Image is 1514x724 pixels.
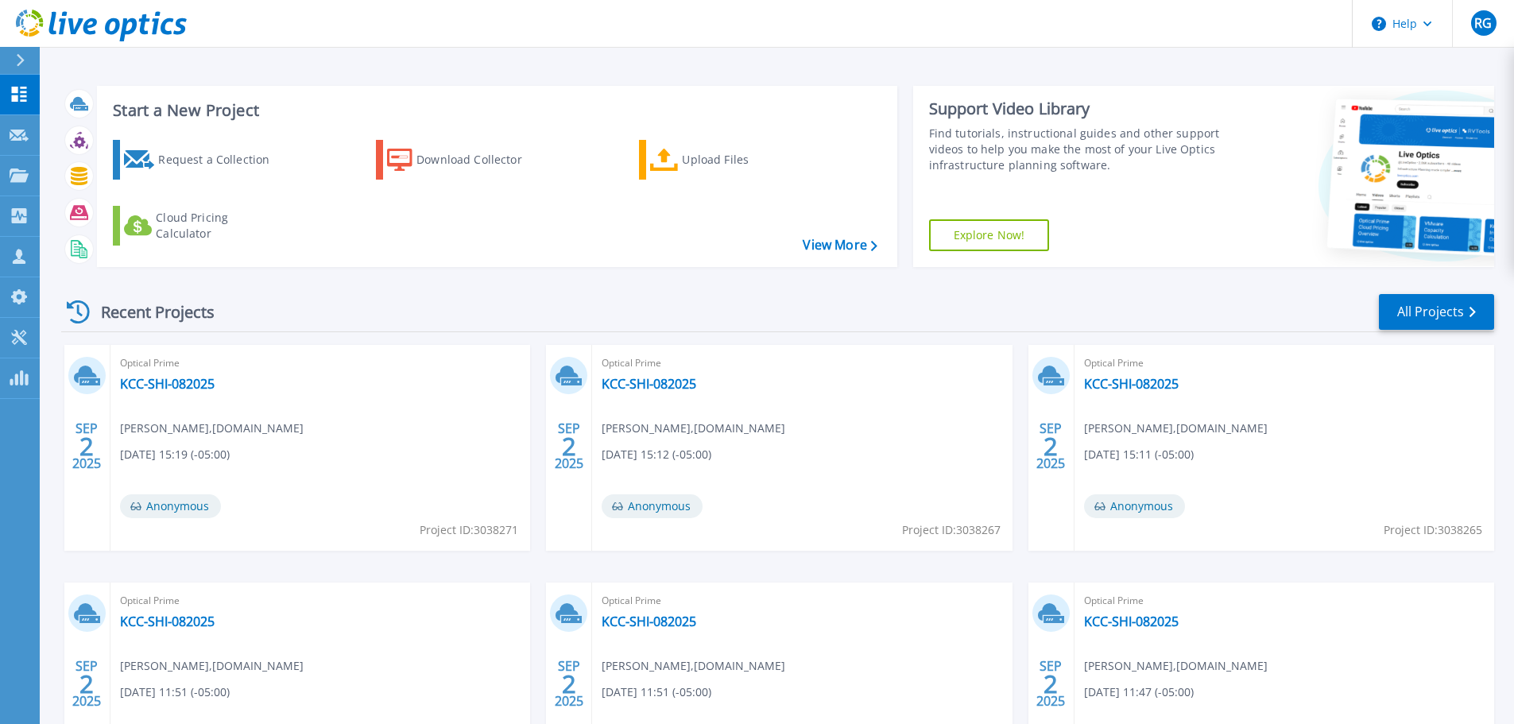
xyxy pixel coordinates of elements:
[1036,655,1066,713] div: SEP 2025
[1384,521,1482,539] span: Project ID: 3038265
[602,446,711,463] span: [DATE] 15:12 (-05:00)
[113,102,877,119] h3: Start a New Project
[1084,446,1194,463] span: [DATE] 15:11 (-05:00)
[120,446,230,463] span: [DATE] 15:19 (-05:00)
[113,206,290,246] a: Cloud Pricing Calculator
[120,376,215,392] a: KCC-SHI-082025
[602,354,1002,372] span: Optical Prime
[602,494,703,518] span: Anonymous
[1084,354,1485,372] span: Optical Prime
[158,144,285,176] div: Request a Collection
[602,614,696,629] a: KCC-SHI-082025
[61,292,236,331] div: Recent Projects
[602,592,1002,610] span: Optical Prime
[1084,614,1179,629] a: KCC-SHI-082025
[1084,592,1485,610] span: Optical Prime
[416,144,544,176] div: Download Collector
[929,99,1226,119] div: Support Video Library
[72,655,102,713] div: SEP 2025
[1084,657,1268,675] span: [PERSON_NAME] , [DOMAIN_NAME]
[1084,420,1268,437] span: [PERSON_NAME] , [DOMAIN_NAME]
[1084,683,1194,701] span: [DATE] 11:47 (-05:00)
[929,126,1226,173] div: Find tutorials, instructional guides and other support videos to help you make the most of your L...
[1044,439,1058,453] span: 2
[639,140,816,180] a: Upload Files
[602,683,711,701] span: [DATE] 11:51 (-05:00)
[602,657,785,675] span: [PERSON_NAME] , [DOMAIN_NAME]
[682,144,809,176] div: Upload Files
[902,521,1001,539] span: Project ID: 3038267
[1474,17,1492,29] span: RG
[602,376,696,392] a: KCC-SHI-082025
[1084,376,1179,392] a: KCC-SHI-082025
[120,354,521,372] span: Optical Prime
[113,140,290,180] a: Request a Collection
[562,439,576,453] span: 2
[72,417,102,475] div: SEP 2025
[554,655,584,713] div: SEP 2025
[376,140,553,180] a: Download Collector
[602,420,785,437] span: [PERSON_NAME] , [DOMAIN_NAME]
[562,677,576,691] span: 2
[1044,677,1058,691] span: 2
[120,420,304,437] span: [PERSON_NAME] , [DOMAIN_NAME]
[120,657,304,675] span: [PERSON_NAME] , [DOMAIN_NAME]
[929,219,1050,251] a: Explore Now!
[120,592,521,610] span: Optical Prime
[120,614,215,629] a: KCC-SHI-082025
[120,494,221,518] span: Anonymous
[120,683,230,701] span: [DATE] 11:51 (-05:00)
[1379,294,1494,330] a: All Projects
[554,417,584,475] div: SEP 2025
[420,521,518,539] span: Project ID: 3038271
[1036,417,1066,475] div: SEP 2025
[1084,494,1185,518] span: Anonymous
[803,238,877,253] a: View More
[79,439,94,453] span: 2
[79,677,94,691] span: 2
[156,210,283,242] div: Cloud Pricing Calculator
